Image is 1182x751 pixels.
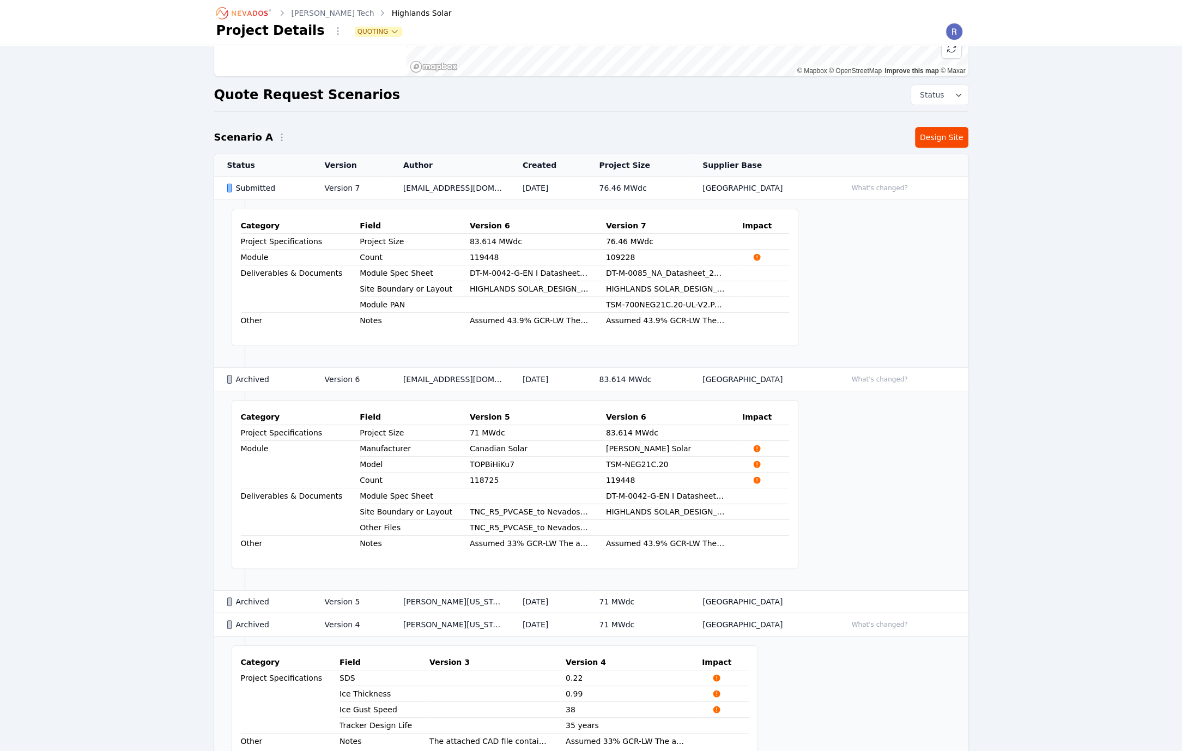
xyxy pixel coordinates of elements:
[510,368,586,391] td: [DATE]
[945,23,963,40] img: Riley Caron
[606,536,742,552] td: Assumed 43.9% GCR-LW The attached CAD file contains site layout and topography information. The W...
[241,441,360,488] td: Module
[586,591,689,613] td: 71 MWdc
[742,476,772,484] span: Impacts Structural Calculations
[312,177,390,200] td: Version 7
[470,536,606,552] td: Assumed 33% GCR-LW The attached CAD file contains site layout and topography information. The Win...
[847,619,913,631] button: What's changed?
[470,250,606,265] td: 119448
[470,441,606,457] td: Canadian Solar
[241,425,360,441] td: Project Specifications
[214,130,273,145] h2: Scenario A
[702,705,731,714] span: Impacts Structural Calculations
[360,488,470,504] td: Module Spec Sheet
[742,460,772,469] span: Impacts Structural Calculations
[606,268,725,278] div: DT-M-0085_NA_Datasheet_210_NEG21C.20_EN_2025B_20250721.pdf (1.1 MB)
[360,536,470,551] td: Notes
[566,702,702,718] td: 38
[227,374,306,385] div: Archived
[292,8,374,19] a: [PERSON_NAME] Tech
[606,457,742,473] td: TSM-NEG21C.20
[689,368,833,391] td: [GEOGRAPHIC_DATA]
[360,281,470,296] td: Site Boundary or Layout
[470,234,606,250] td: 83.614 MWdc
[241,536,360,552] td: Other
[689,613,833,637] td: [GEOGRAPHIC_DATA]
[606,283,725,294] div: HIGHLANDS SOLAR_DESIGN_R1.dwg (424.7 MB)
[510,591,586,613] td: [DATE]
[470,283,589,294] div: HIGHLANDS SOLAR_DESIGN_R0.dwg (426.2 MB)
[470,473,606,488] td: 118725
[606,218,742,234] th: Version 7
[470,457,606,473] td: TOPBiHiKu7
[606,441,742,457] td: [PERSON_NAME] Solar
[566,718,702,734] td: 35 years
[742,444,772,453] span: Impacts Structural Calculations
[911,85,968,105] button: Status
[702,689,731,698] span: Impacts Structural Calculations
[241,655,340,670] th: Category
[355,27,402,36] span: Quoting
[312,368,390,391] td: Version 6
[566,686,702,702] td: 0.99
[241,409,360,425] th: Category
[312,591,390,613] td: Version 5
[390,177,510,200] td: [EMAIL_ADDRESS][DOMAIN_NAME]
[241,488,360,536] td: Deliverables & Documents
[510,613,586,637] td: [DATE]
[586,154,689,177] th: Project Size
[360,473,470,488] td: Count
[340,670,429,686] td: SDS
[566,655,702,670] th: Version 4
[470,506,589,517] div: TNC_R5_PVCASE_to Nevados.dwg (240.3 MB)
[586,368,689,391] td: 83.614 MWdc
[340,734,429,749] td: Notes
[829,67,882,75] a: OpenStreetMap
[241,234,360,250] td: Project Specifications
[227,619,306,630] div: Archived
[241,313,360,329] td: Other
[941,67,966,75] a: Maxar
[606,490,725,501] div: DT-M-0042-G-EN I Datasheet_Vertex_NEG21C.20_2025_B_0.pdf (1.1 MB)
[566,734,702,749] td: Assumed 33% GCR-LW The attached CAD file contains site layout and topography information. The Win...
[227,183,306,193] div: Submitted
[360,234,470,249] td: Project Size
[915,127,968,148] a: Design Site
[241,265,360,313] td: Deliverables & Documents
[360,313,470,328] td: Notes
[390,154,510,177] th: Author
[377,8,452,19] div: Highlands Solar
[470,409,606,425] th: Version 5
[214,154,312,177] th: Status
[360,425,470,440] td: Project Size
[241,250,360,265] td: Module
[360,409,470,425] th: Field
[312,154,390,177] th: Version
[214,591,968,613] tr: ArchivedVersion 5[PERSON_NAME][US_STATE][DATE]71 MWdc[GEOGRAPHIC_DATA]
[470,313,606,329] td: Assumed 43.9% GCR-LW The attached CAD file contains site layout and topography information. The W...
[742,218,789,234] th: Impact
[429,655,566,670] th: Version 3
[470,425,606,441] td: 71 MWdc
[797,67,827,75] a: Mapbox
[742,409,789,425] th: Impact
[340,718,429,733] td: Tracker Design Life
[340,655,429,670] th: Field
[606,473,742,488] td: 119448
[216,22,325,39] h1: Project Details
[214,86,400,104] h2: Quote Request Scenarios
[606,250,742,265] td: 109228
[470,268,589,278] div: DT-M-0042-G-EN I Datasheet_Vertex_NEG21C.20_2025_B_0.pdf (1.1 MB)
[241,734,340,749] td: Other
[360,218,470,234] th: Field
[606,313,742,329] td: Assumed 43.9% GCR-LW The attached CAD file contains site layout, topography information for the p...
[606,506,725,517] div: HIGHLANDS SOLAR_DESIGN_R0.dwg (426.2 MB)
[847,182,913,194] button: What's changed?
[742,253,772,262] span: Impacts Structural Calculations
[340,702,429,717] td: Ice Gust Speed
[689,591,833,613] td: [GEOGRAPHIC_DATA]
[470,218,606,234] th: Version 6
[214,368,968,391] tr: ArchivedVersion 6[EMAIL_ADDRESS][DOMAIN_NAME][DATE]83.614 MWdc[GEOGRAPHIC_DATA]What's changed?
[606,299,725,310] div: TSM-700NEG21C.20-UL-V2.PAN (2 KB)
[702,655,749,670] th: Impact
